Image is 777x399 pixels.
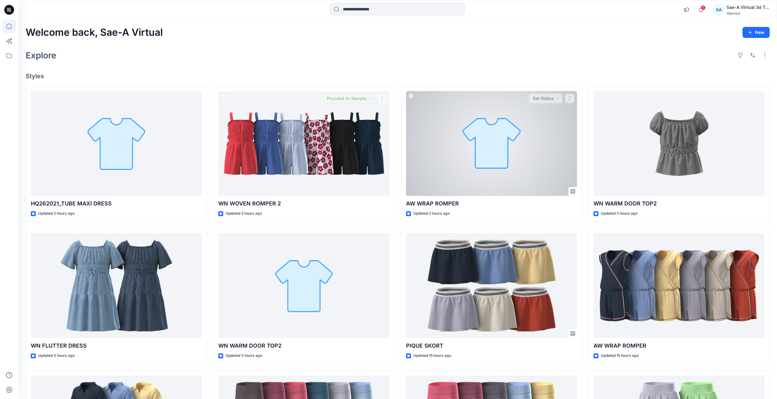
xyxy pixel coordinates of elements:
p: Updated 2 hours ago [226,210,262,217]
p: Updated 3 hours ago [38,353,75,359]
p: Updated 3 hours ago [226,353,262,359]
p: Updated 2 hours ago [38,210,74,217]
p: WN WARM DOOR TOP2 [218,342,389,350]
h2: Explore [26,50,56,60]
a: HQ262021_TUBE MAXI DRESS [31,91,202,196]
p: WN FLUTTER DRESS [31,342,202,350]
p: AW WRAP ROMPER [594,342,764,350]
p: WN WARM DOOR TOP2 [594,199,764,208]
p: Updated 2 hours ago [413,210,450,217]
p: Updated 3 hours ago [601,210,637,217]
a: WN FLUTTER DRESS [31,233,202,338]
p: AW WRAP ROMPER [406,199,577,208]
p: HQ262021_TUBE MAXI DRESS [31,199,202,208]
div: SA [713,4,724,15]
a: WN WARM DOOR TOP2 [594,91,764,196]
a: WN WOVEN ROMPER 2 [218,91,389,196]
a: AW WRAP ROMPER [406,91,577,196]
p: Updated 15 hours ago [601,353,639,359]
a: WN WARM DOOR TOP2 [218,233,389,338]
h4: Styles [26,72,770,80]
p: PIQUE SKORT [406,342,577,350]
p: Updated 15 hours ago [413,353,451,359]
a: PIQUE SKORT [406,233,577,338]
span: 1 [701,5,706,10]
a: AW WRAP ROMPER [594,233,764,338]
div: Sae-A Virtual 3d Team [727,4,769,11]
div: Walmart [727,11,769,16]
h2: Welcome back, Sae-A Virtual [26,27,163,38]
button: New [743,27,770,38]
p: WN WOVEN ROMPER 2 [218,199,389,208]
